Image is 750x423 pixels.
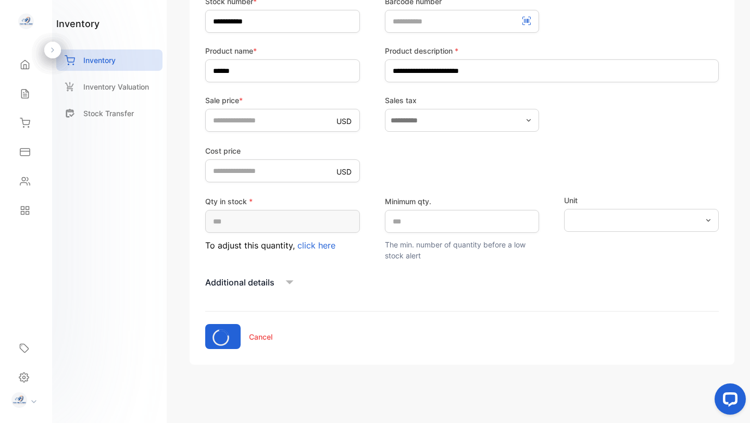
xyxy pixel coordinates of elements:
[56,49,162,71] a: Inventory
[385,196,540,207] label: Minimum qty.
[385,239,540,261] p: The min. number of quantity before a low stock alert
[83,81,149,92] p: Inventory Valuation
[205,196,360,207] label: Qty in stock
[83,108,134,119] p: Stock Transfer
[56,17,99,31] h1: inventory
[205,276,274,289] p: Additional details
[56,76,162,97] a: Inventory Valuation
[205,95,360,106] label: Sale price
[83,55,116,66] p: Inventory
[205,45,360,56] label: Product name
[706,379,750,423] iframe: LiveChat chat widget
[385,95,540,106] label: Sales tax
[18,14,34,29] img: logo
[205,145,360,156] label: Cost price
[564,195,719,206] label: Unit
[336,166,352,177] p: USD
[249,331,272,342] p: Cancel
[11,392,27,408] img: profile
[385,45,719,56] label: Product description
[336,116,352,127] p: USD
[297,240,335,251] span: click here
[205,239,360,252] p: To adjust this quantity,
[56,103,162,124] a: Stock Transfer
